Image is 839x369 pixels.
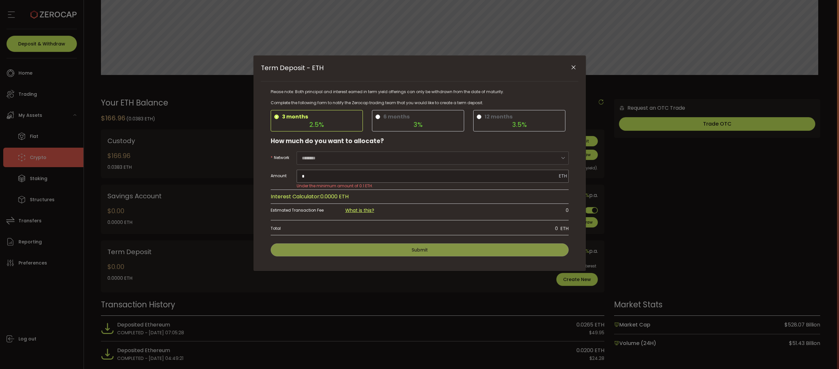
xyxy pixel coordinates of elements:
label: Amount [271,169,297,182]
div: 0 [420,204,569,217]
iframe: Chat Widget [807,338,839,369]
div: Complete the following form to notify the Zerocap trading team that you would like to create a te... [271,99,569,107]
a: What is this? [345,207,374,214]
button: Close [568,62,579,73]
div: 0 ETH [297,222,569,235]
span: Estimated Transaction Fee [271,207,324,213]
div: Please note: Both principal and interest earned in term yield offerings can only be withdrawn fro... [271,88,569,96]
div: Under the minimum amount of 0.1 ETH. [297,183,569,188]
div: 3% [379,121,458,128]
button: Submit [271,243,569,256]
span: Term Deposit - ETH [261,63,324,72]
div: Term Deposit - ETH [253,55,586,271]
label: Network [271,151,297,164]
span: ETH [559,173,567,179]
label: Total [271,222,297,235]
div: 2.5% [278,121,356,128]
div: 3.5% [480,121,559,128]
span: Submit [412,247,428,253]
span: Interest Calculator: [271,193,320,200]
span: 0.0000 ETH [320,193,349,200]
h3: How much do you want to allocate? [271,137,569,145]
